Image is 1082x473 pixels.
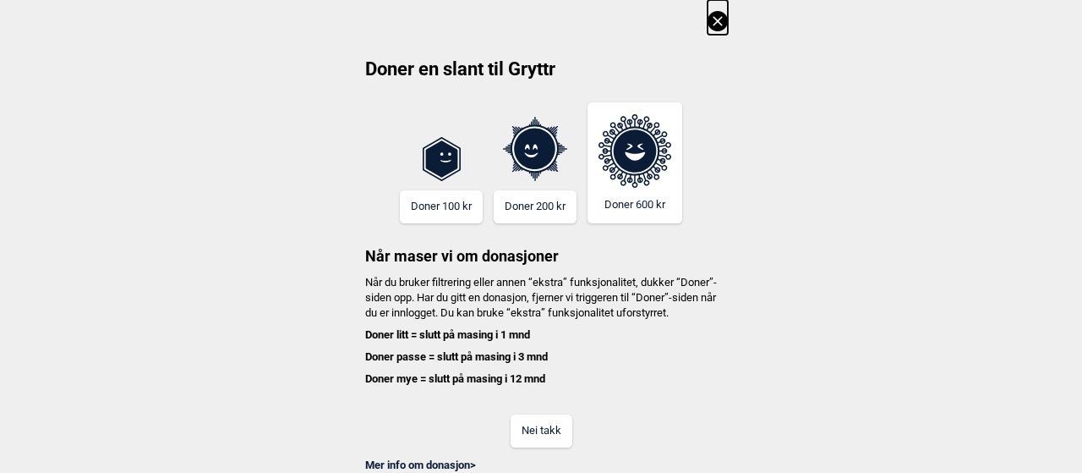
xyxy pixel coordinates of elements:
[354,57,728,94] h2: Doner en slant til Gryttr
[511,415,572,448] button: Nei takk
[354,223,728,267] h3: Når maser vi om donasjoner
[365,350,548,363] b: Doner passe = slutt på masing i 3 mnd
[365,459,476,471] a: Mer info om donasjon>
[587,102,682,223] button: Doner 600 kr
[365,328,530,341] b: Doner litt = slutt på masing i 1 mnd
[365,372,545,385] b: Doner mye = slutt på masing i 12 mnd
[400,190,483,223] button: Doner 100 kr
[494,190,577,223] button: Doner 200 kr
[354,275,728,388] h4: Når du bruker filtrering eller annen “ekstra” funksjonalitet, dukker “Doner”-siden opp. Har du gi...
